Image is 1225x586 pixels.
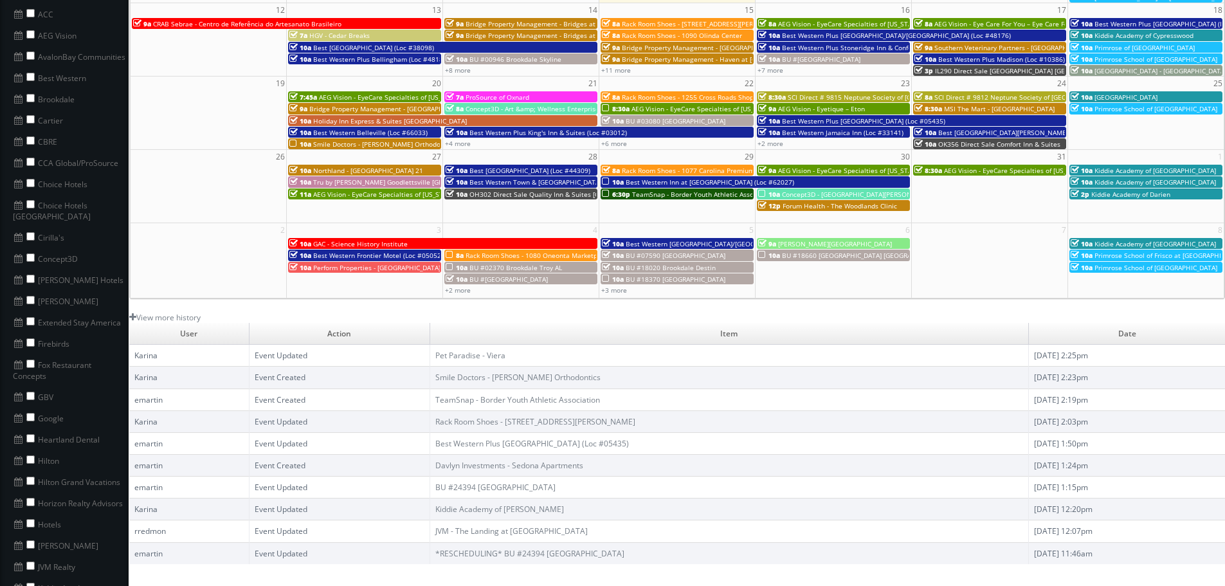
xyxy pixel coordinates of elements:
[601,66,631,75] a: +11 more
[1071,251,1093,260] span: 10a
[129,345,249,367] td: Karina
[249,410,430,432] td: Event Updated
[944,166,1148,175] span: AEG Vision - EyeCare Specialties of [US_STATE] – Olympic Eye Care
[289,31,307,40] span: 7a
[758,239,776,248] span: 9a
[289,93,317,102] span: 7:45a
[758,166,776,175] span: 9a
[622,55,813,64] span: Bridge Property Management - Haven at [GEOGRAPHIC_DATA]
[313,116,467,125] span: Holiday Inn Express & Suites [GEOGRAPHIC_DATA]
[309,104,543,113] span: Bridge Property Management - [GEOGRAPHIC_DATA] at [GEOGRAPHIC_DATA]
[129,455,249,477] td: emartin
[289,55,311,64] span: 10a
[748,223,755,237] span: 5
[435,438,629,449] a: Best Western Plus [GEOGRAPHIC_DATA] (Loc #05435)
[626,263,716,272] span: BU #18020 Brookdale Destin
[289,166,311,175] span: 10a
[469,166,590,175] span: Best [GEOGRAPHIC_DATA] (Loc #44309)
[1056,3,1067,17] span: 17
[1029,410,1225,432] td: [DATE] 2:03pm
[129,477,249,499] td: emartin
[602,93,620,102] span: 8a
[446,275,467,284] span: 10a
[275,3,286,17] span: 12
[914,66,933,75] span: 3p
[602,166,620,175] span: 8a
[934,19,1141,28] span: AEG Vision - Eye Care For You – Eye Care For You ([PERSON_NAME])
[469,190,725,199] span: OH302 Direct Sale Quality Inn & Suites [GEOGRAPHIC_DATA] - [GEOGRAPHIC_DATA]
[758,55,780,64] span: 10a
[313,251,443,260] span: Best Western Frontier Motel (Loc #05052)
[446,55,467,64] span: 10a
[249,367,430,389] td: Event Created
[430,323,1029,345] td: Item
[602,116,624,125] span: 10a
[758,19,776,28] span: 8a
[1217,223,1224,237] span: 8
[1029,499,1225,520] td: [DATE] 12:20pm
[743,150,755,163] span: 29
[622,43,783,52] span: Bridge Property Management - [GEOGRAPHIC_DATA]
[129,499,249,520] td: Karina
[626,178,794,187] span: Best Western Inn at [GEOGRAPHIC_DATA] (Loc #62027)
[626,275,725,284] span: BU #18370 [GEOGRAPHIC_DATA]
[631,104,889,113] span: AEG Vision - EyeCare Specialties of [US_STATE] – Eyeworks of San Mateo Optometry
[914,55,936,64] span: 10a
[1094,55,1217,64] span: Primrose School of [GEOGRAPHIC_DATA]
[446,93,464,102] span: 7a
[249,520,430,542] td: Event Updated
[622,166,779,175] span: Rack Room Shoes - 1077 Carolina Premium Outlets
[249,389,430,410] td: Event Created
[782,128,903,137] span: Best Western Jamaica Inn (Loc #33141)
[435,372,601,383] a: Smile Doctors - [PERSON_NAME] Orthodontics
[914,19,932,28] span: 8a
[782,251,947,260] span: BU #18660 [GEOGRAPHIC_DATA] [GEOGRAPHIC_DATA]
[602,263,624,272] span: 10a
[622,31,742,40] span: Rack Room Shoes - 1090 Olinda Center
[626,251,725,260] span: BU #07590 [GEOGRAPHIC_DATA]
[469,128,627,137] span: Best Western Plus King's Inn & Suites (Loc #03012)
[1217,150,1224,163] span: 1
[129,389,249,410] td: emartin
[153,19,341,28] span: CRAB Sebrae - Centro de Referência do Artesanato Brasileiro
[289,239,311,248] span: 10a
[129,542,249,564] td: emartin
[431,150,442,163] span: 27
[601,139,627,148] a: +6 more
[1091,190,1170,199] span: Kiddie Academy of Darien
[626,239,840,248] span: Best Western [GEOGRAPHIC_DATA]/[GEOGRAPHIC_DATA] (Loc #05785)
[758,251,780,260] span: 10a
[313,239,408,248] span: GAC - Science History Institute
[778,239,892,248] span: [PERSON_NAME][GEOGRAPHIC_DATA]
[275,150,286,163] span: 26
[1071,178,1093,187] span: 10a
[900,3,911,17] span: 16
[782,116,945,125] span: Best Western Plus [GEOGRAPHIC_DATA] (Loc #05435)
[778,19,1048,28] span: AEG Vision - EyeCare Specialties of [US_STATE] – Elite Vision Care ([GEOGRAPHIC_DATA])
[1029,389,1225,410] td: [DATE] 2:19pm
[1029,345,1225,367] td: [DATE] 2:25pm
[309,31,370,40] span: HGV - Cedar Breaks
[904,223,911,237] span: 6
[275,77,286,90] span: 19
[914,93,932,102] span: 8a
[1029,367,1225,389] td: [DATE] 2:23pm
[279,223,286,237] span: 2
[602,178,624,187] span: 10a
[602,251,624,260] span: 10a
[129,312,201,323] a: View more history
[445,286,471,295] a: +2 more
[466,251,610,260] span: Rack Room Shoes - 1080 Oneonta Marketplace
[469,178,643,187] span: Best Western Town & [GEOGRAPHIC_DATA] (Loc #05423)
[758,201,781,210] span: 12p
[445,139,471,148] a: +4 more
[1071,55,1093,64] span: 10a
[446,190,467,199] span: 10a
[602,43,620,52] span: 9a
[914,140,936,149] span: 10a
[914,166,942,175] span: 8:30a
[934,93,1114,102] span: SCI Direct # 9812 Neptune Society of [GEOGRAPHIC_DATA]
[446,19,464,28] span: 9a
[758,139,783,148] a: +2 more
[758,43,780,52] span: 10a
